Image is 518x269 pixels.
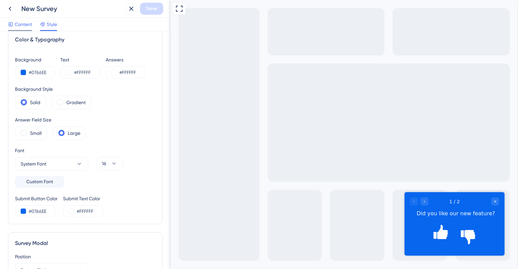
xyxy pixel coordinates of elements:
iframe: UserGuiding Survey [234,192,334,256]
button: Custom Font [15,176,64,188]
div: New Survey [21,4,123,13]
div: Text [60,56,100,64]
label: Solid [30,98,40,106]
label: Large [68,129,80,137]
button: Save [140,3,163,15]
button: System Font [15,157,88,171]
div: Font [15,147,88,155]
div: Survey Modal [15,239,156,247]
div: Submit Text Color [63,195,103,203]
div: Answer Field Size [15,116,86,124]
button: 16 [96,157,123,170]
span: Style [47,20,57,28]
div: Background Style [15,85,91,93]
span: Content [15,20,32,28]
div: Background [15,56,55,64]
div: Submit Button Color [15,195,58,203]
span: Save [146,5,157,13]
label: Small [30,129,42,137]
span: Custom Font [26,178,53,186]
div: Color & Typography [15,36,156,44]
div: Answers [106,56,146,64]
span: 16 [102,160,106,168]
span: System Font [21,160,46,168]
label: Gradient [66,98,86,106]
div: Position [15,253,156,261]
